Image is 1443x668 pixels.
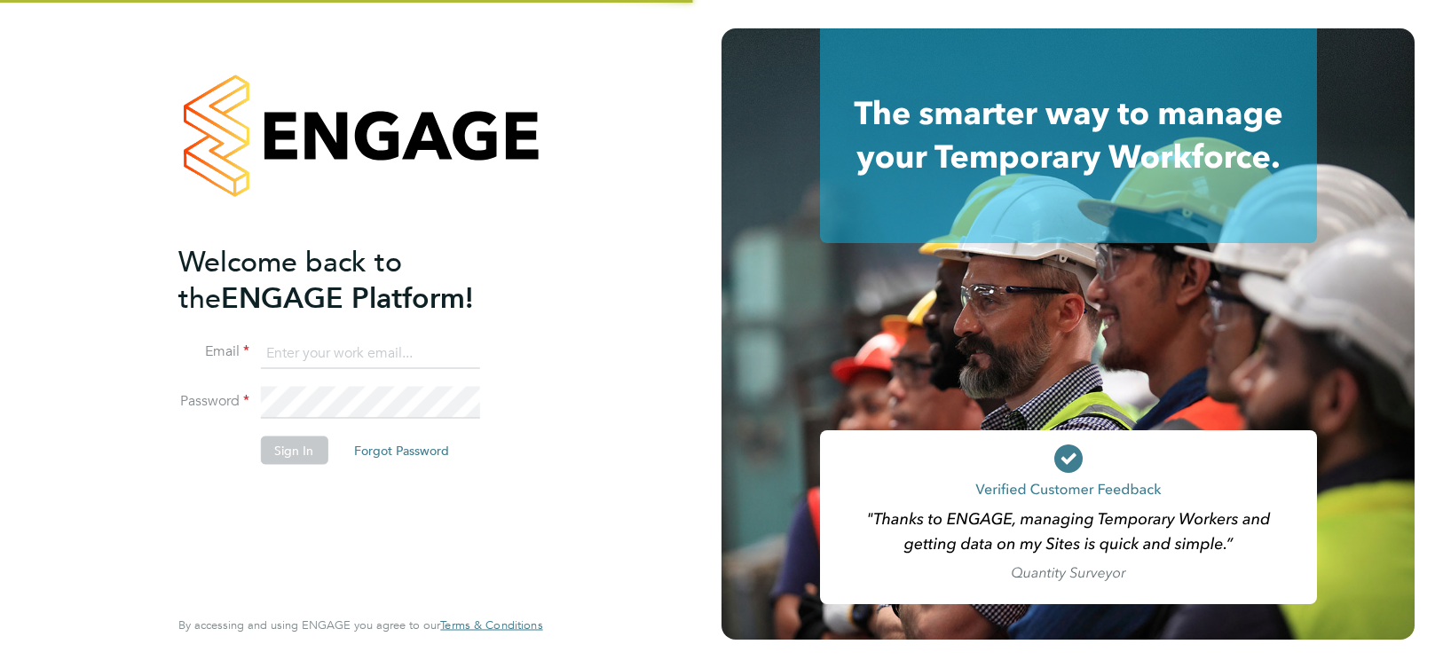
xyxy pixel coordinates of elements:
span: Terms & Conditions [440,617,542,633]
span: By accessing and using ENGAGE you agree to our [178,617,542,633]
button: Forgot Password [340,436,463,465]
a: Terms & Conditions [440,618,542,633]
button: Sign In [260,436,327,465]
input: Enter your work email... [260,337,479,369]
span: Welcome back to the [178,244,402,315]
h2: ENGAGE Platform! [178,243,524,316]
label: Password [178,392,249,411]
label: Email [178,342,249,361]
